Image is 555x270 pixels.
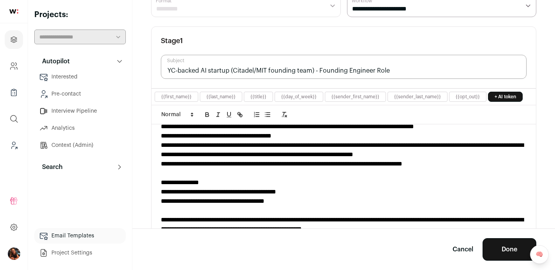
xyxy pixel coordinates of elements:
button: {{sender_first_name}} [331,94,379,100]
a: Interview Pipeline [34,103,126,119]
a: + AI token [488,92,523,102]
button: Search [34,159,126,175]
a: Cancel [453,245,473,254]
a: Projects [5,30,23,49]
button: {{opt_out}} [456,94,480,100]
h3: Stage [161,36,183,45]
a: Email Templates [34,228,126,244]
p: Search [37,162,63,172]
a: 🧠 [530,245,549,264]
button: {{sender_last_name}} [394,94,441,100]
a: Pre-contact [34,86,126,102]
button: {{day_of_week}} [281,94,317,100]
button: Autopilot [34,54,126,69]
button: {{title}} [250,94,266,100]
button: {{first_name}} [161,94,192,100]
img: wellfound-shorthand-0d5821cbd27db2630d0214b213865d53afaa358527fdda9d0ea32b1df1b89c2c.svg [9,9,18,14]
a: Company Lists [5,83,23,102]
img: 13968079-medium_jpg [8,247,20,260]
button: Done [483,238,536,261]
button: {{last_name}} [206,94,236,100]
a: Interested [34,69,126,85]
p: Autopilot [37,57,70,66]
h2: Projects: [34,9,126,20]
button: Open dropdown [8,247,20,260]
a: Context (Admin) [34,138,126,153]
a: Analytics [34,120,126,136]
span: 1 [180,37,183,44]
input: Subject [161,55,527,79]
a: Leads (Backoffice) [5,136,23,155]
a: Project Settings [34,245,126,261]
a: Company and ATS Settings [5,57,23,75]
